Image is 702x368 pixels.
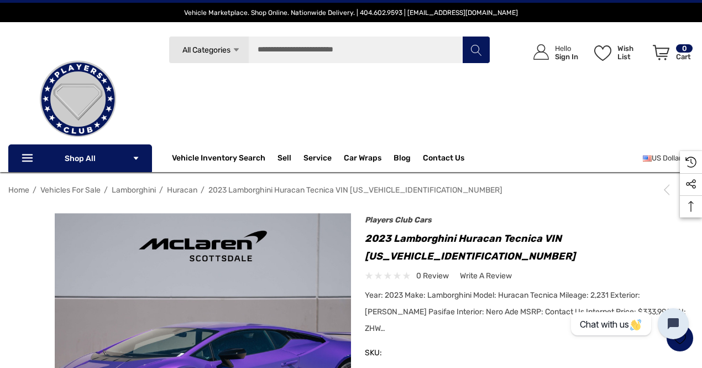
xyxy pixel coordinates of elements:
[365,215,432,225] a: Players Club Cars
[594,45,611,61] svg: Wish List
[676,44,693,53] p: 0
[643,147,694,169] a: USD
[8,180,694,200] nav: Breadcrumb
[365,230,694,265] h1: 2023 Lamborghini Huracan Tecnica VIN [US_VEHICLE_IDENTIFICATION_NUMBER]
[555,53,578,61] p: Sign In
[661,184,677,195] a: Previous
[277,147,303,169] a: Sell
[8,144,152,172] p: Shop All
[344,153,381,165] span: Car Wraps
[112,185,156,195] a: Lamborghini
[277,153,291,165] span: Sell
[648,33,694,76] a: Cart with 0 items
[132,154,140,162] svg: Icon Arrow Down
[460,271,512,281] span: Write a Review
[40,185,101,195] a: Vehicles For Sale
[23,44,133,154] img: Players Club | Cars For Sale
[365,345,420,361] span: SKU:
[303,153,332,165] a: Service
[680,201,702,212] svg: Top
[8,185,29,195] a: Home
[460,269,512,283] a: Write a Review
[685,179,696,190] svg: Social Media
[394,153,411,165] a: Blog
[416,269,449,283] span: 0 review
[208,185,502,195] a: 2023 Lamborghini Huracan Tecnica VIN [US_VEHICLE_IDENTIFICATION_NUMBER]
[365,291,686,333] span: Year: 2023 Make: Lamborghini Model: Huracan Tecnica Mileage: 2,231 Exterior: [PERSON_NAME] Pasifa...
[182,45,230,55] span: All Categories
[172,153,265,165] a: Vehicle Inventory Search
[676,53,693,61] p: Cart
[232,46,240,54] svg: Icon Arrow Down
[533,44,549,60] svg: Icon User Account
[617,44,647,61] p: Wish List
[589,33,648,71] a: Wish List Wish List
[678,184,694,195] a: Next
[344,147,394,169] a: Car Wraps
[685,157,696,168] svg: Recently Viewed
[169,36,249,64] a: All Categories Icon Arrow Down Icon Arrow Up
[20,152,37,165] svg: Icon Line
[184,9,518,17] span: Vehicle Marketplace. Shop Online. Nationwide Delivery. | 404.602.9593 | [EMAIL_ADDRESS][DOMAIN_NAME]
[423,153,464,165] a: Contact Us
[521,33,584,71] a: Sign in
[462,36,490,64] button: Search
[653,45,669,60] svg: Review Your Cart
[167,185,197,195] a: Huracan
[555,44,578,53] p: Hello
